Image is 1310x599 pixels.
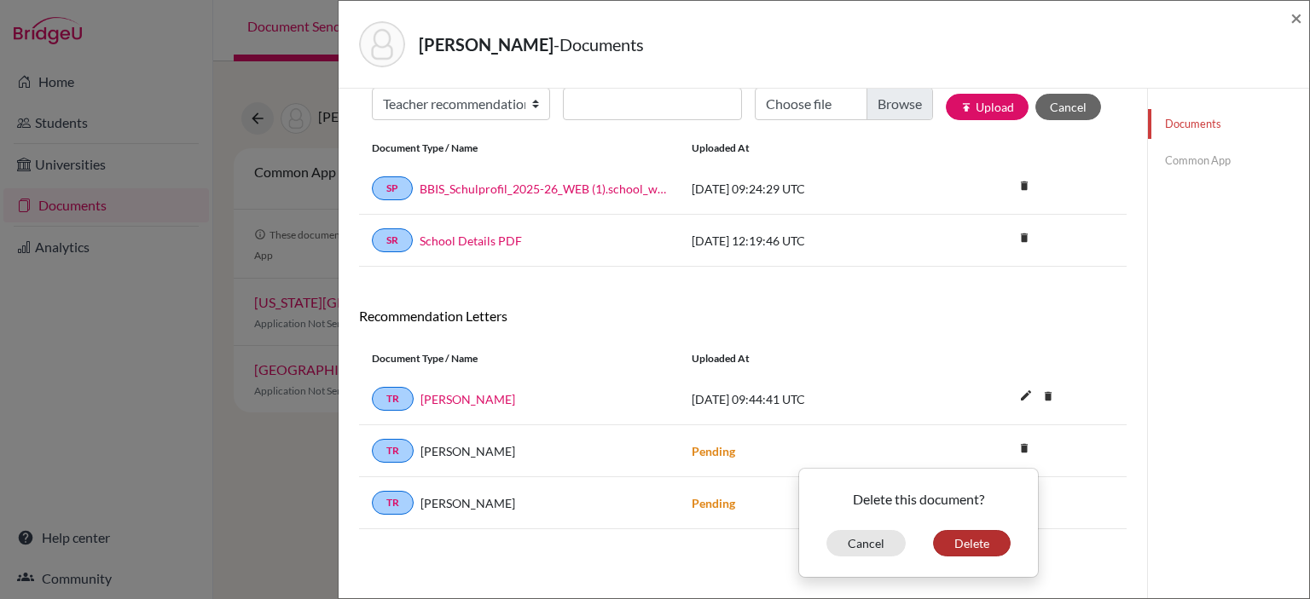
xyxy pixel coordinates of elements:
[419,34,554,55] strong: [PERSON_NAME]
[960,101,972,113] i: publish
[420,232,522,250] a: School Details PDF
[798,468,1039,578] div: delete
[692,496,735,510] strong: Pending
[1011,225,1037,251] i: delete
[692,392,805,406] span: [DATE] 09:44:41 UTC
[554,34,644,55] span: - Documents
[1011,384,1040,410] button: edit
[420,180,666,198] a: BBIS_Schulprofil_2025-26_WEB (1).school_wide
[679,141,935,156] div: Uploaded at
[372,387,414,411] a: TR
[1011,176,1037,199] a: delete
[826,530,906,556] button: Cancel
[359,351,679,366] div: Document Type / Name
[933,530,1011,556] button: Delete
[420,390,515,408] a: [PERSON_NAME]
[1035,386,1061,409] a: delete
[1011,435,1037,461] i: delete
[679,180,935,198] div: [DATE] 09:24:29 UTC
[420,494,515,512] span: [PERSON_NAME]
[1011,173,1037,199] i: delete
[372,176,413,200] a: SP
[359,308,1127,324] h6: Recommendation Letters
[372,228,413,252] a: SR
[372,491,414,515] a: TR
[1035,383,1061,409] i: delete
[1148,146,1309,176] a: Common App
[1290,8,1302,28] button: Close
[679,351,935,366] div: Uploaded at
[679,232,935,250] div: [DATE] 12:19:46 UTC
[946,94,1029,120] button: publishUpload
[420,442,515,460] span: [PERSON_NAME]
[1011,438,1037,461] a: delete
[1148,109,1309,139] a: Documents
[359,141,679,156] div: Document Type / Name
[813,489,1024,510] p: Delete this document?
[1012,382,1040,409] i: edit
[372,439,414,463] a: TR
[692,444,735,458] strong: Pending
[1035,94,1101,120] button: Cancel
[1011,228,1037,251] a: delete
[1290,5,1302,30] span: ×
